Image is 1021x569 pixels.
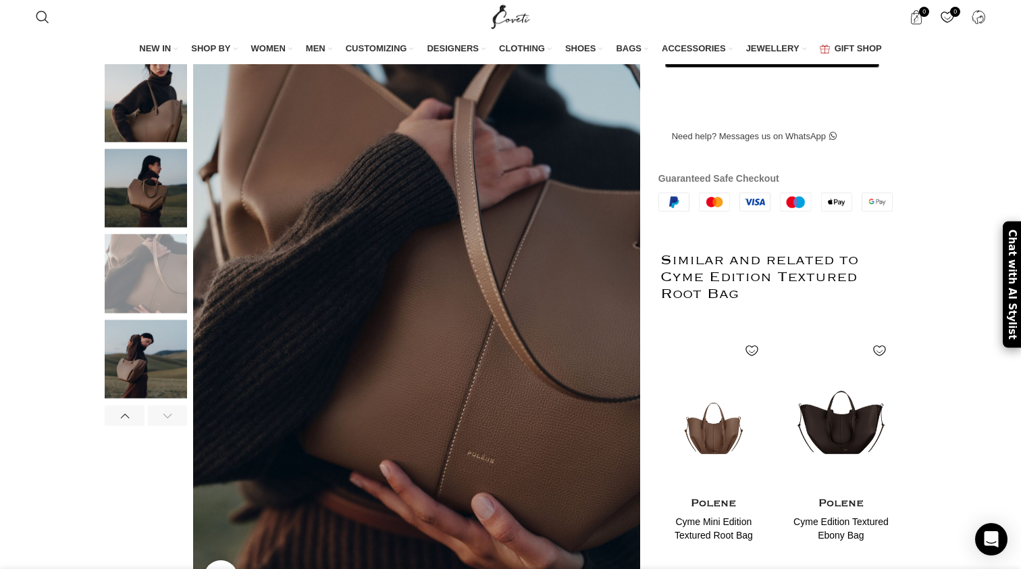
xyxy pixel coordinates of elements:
[499,43,545,55] span: CLOTHING
[251,35,292,64] a: WOMEN
[787,330,895,492] img: Polene-66.png
[933,3,961,30] a: 0
[346,35,414,64] a: CUSTOMIZING
[616,43,642,55] span: BAGS
[787,495,895,512] h4: Polene
[835,43,882,55] span: GIFT SHOP
[139,43,171,55] span: NEW IN
[698,547,729,558] span: $730.00
[902,3,930,30] a: 0
[820,35,882,64] a: GIFT SHOP
[746,35,806,64] a: JEWELLERY
[251,43,286,55] span: WOMEN
[660,495,768,512] h4: Polene
[662,43,726,55] span: ACCESSORIES
[499,35,552,64] a: CLOTHING
[660,330,768,561] div: 1 / 2
[826,547,857,558] span: $804.00
[616,35,648,64] a: BAGS
[29,3,56,30] a: Search
[787,492,895,561] a: Polene Cyme Edition Textured Ebony Bag $804.00
[306,35,332,64] a: MEN
[29,35,992,64] div: Main navigation
[565,35,603,64] a: SHOES
[658,173,779,184] strong: Guaranteed Safe Checkout
[306,43,325,55] span: MEN
[105,149,187,228] img: Polene Paris
[919,7,929,17] span: 0
[660,516,768,542] h4: Cyme Mini Edition Textured Root Bag
[658,193,893,212] img: guaranteed-safe-checkout-bordered.j
[662,35,733,64] a: ACCESSORIES
[565,43,596,55] span: SHOES
[105,234,187,314] img: Polene handbags
[105,63,187,142] img: Polene bags
[662,74,882,107] iframe: Secure express checkout frame
[660,492,768,561] a: Polene Cyme Mini Edition Textured Root Bag $730.00
[658,122,850,151] a: Need help? Messages us on WhatsApp
[346,43,407,55] span: CUSTOMIZING
[975,523,1007,555] div: Open Intercom Messenger
[427,43,479,55] span: DESIGNERS
[427,35,486,64] a: DESIGNERS
[746,43,800,55] span: JEWELLERY
[660,330,768,492] img: Polene-73.png
[950,7,960,17] span: 0
[191,43,230,55] span: SHOP BY
[139,35,178,64] a: NEW IN
[787,330,895,561] div: 2 / 2
[933,3,961,30] div: My Wishlist
[191,35,237,64] a: SHOP BY
[488,11,533,22] a: Site logo
[660,225,895,330] h2: Similar and related to Cyme Edition Textured Root Bag
[787,516,895,542] h4: Cyme Edition Textured Ebony Bag
[820,45,830,53] img: GiftBag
